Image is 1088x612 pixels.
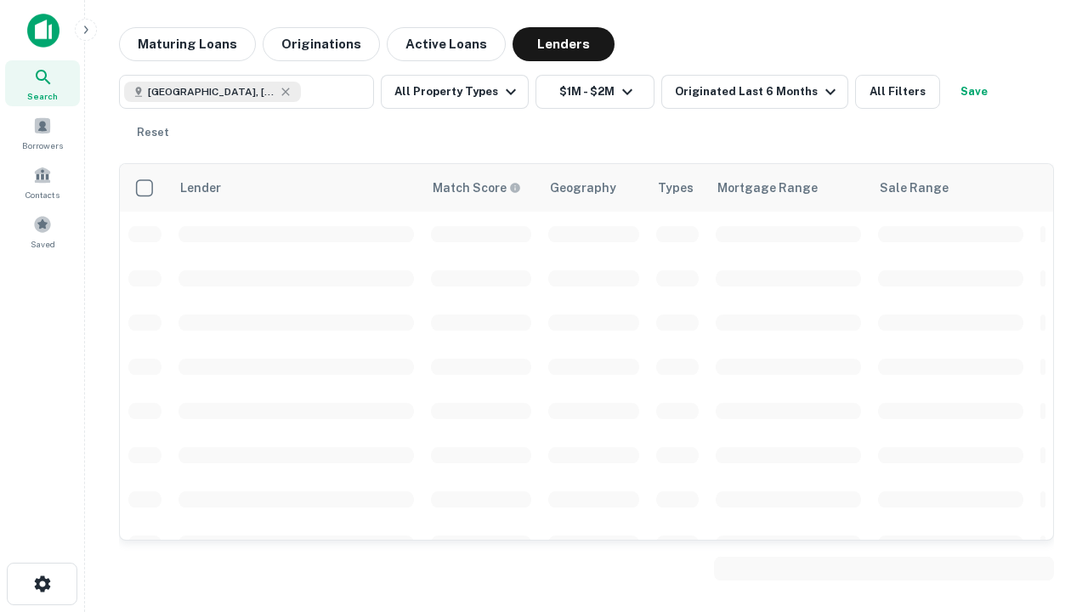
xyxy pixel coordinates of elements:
[31,237,55,251] span: Saved
[422,164,540,212] th: Capitalize uses an advanced AI algorithm to match your search with the best lender. The match sco...
[947,75,1001,109] button: Save your search to get updates of matches that match your search criteria.
[535,75,654,109] button: $1M - $2M
[387,27,506,61] button: Active Loans
[433,178,518,197] h6: Match Score
[870,164,1032,212] th: Sale Range
[513,27,615,61] button: Lenders
[5,110,80,156] a: Borrowers
[5,60,80,106] a: Search
[22,139,63,152] span: Borrowers
[658,178,694,198] div: Types
[5,208,80,254] a: Saved
[855,75,940,109] button: All Filters
[717,178,818,198] div: Mortgage Range
[5,159,80,205] a: Contacts
[550,178,616,198] div: Geography
[263,27,380,61] button: Originations
[648,164,707,212] th: Types
[180,178,221,198] div: Lender
[433,178,521,197] div: Capitalize uses an advanced AI algorithm to match your search with the best lender. The match sco...
[707,164,870,212] th: Mortgage Range
[1003,422,1088,503] iframe: Chat Widget
[381,75,529,109] button: All Property Types
[661,75,848,109] button: Originated Last 6 Months
[25,188,59,201] span: Contacts
[27,14,59,48] img: capitalize-icon.png
[170,164,422,212] th: Lender
[675,82,841,102] div: Originated Last 6 Months
[880,178,949,198] div: Sale Range
[126,116,180,150] button: Reset
[148,84,275,99] span: [GEOGRAPHIC_DATA], [GEOGRAPHIC_DATA], [GEOGRAPHIC_DATA]
[540,164,648,212] th: Geography
[119,27,256,61] button: Maturing Loans
[27,89,58,103] span: Search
